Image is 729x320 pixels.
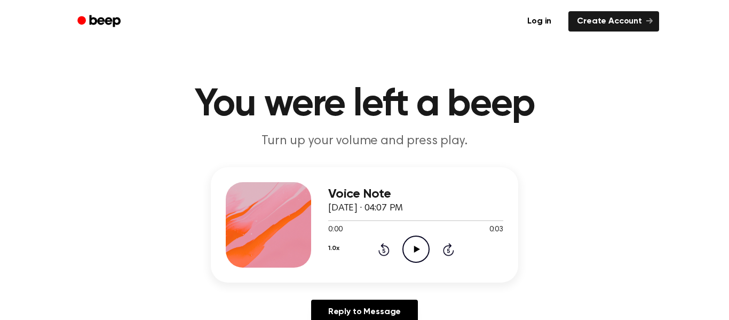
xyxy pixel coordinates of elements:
p: Turn up your volume and press play. [160,132,569,150]
h1: You were left a beep [91,85,638,124]
h3: Voice Note [328,187,503,201]
span: 0:00 [328,224,342,236]
button: 1.0x [328,239,339,257]
a: Create Account [568,11,659,32]
a: Log in [517,9,562,34]
a: Beep [70,11,130,32]
span: [DATE] · 04:07 PM [328,204,403,213]
span: 0:03 [489,224,503,236]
